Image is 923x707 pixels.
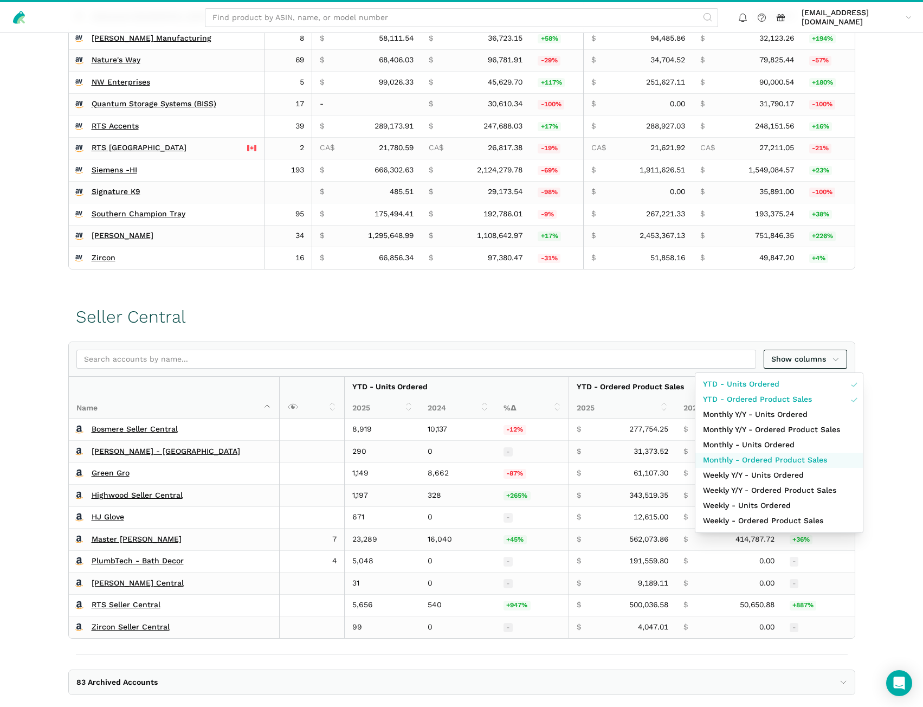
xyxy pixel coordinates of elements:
a: Weekly Y/Y - Ordered Product Sales [695,483,863,498]
a: Monthly Y/Y - Units Ordered [695,407,863,422]
span: Monthly - Ordered Product Sales [703,454,827,466]
a: Weekly - Units Ordered [695,498,863,513]
a: Monthly Y/Y - Ordered Product Sales [695,422,863,438]
a: Monthly - Ordered Product Sales [695,453,863,468]
a: YTD - Ordered Product Sales [695,392,863,407]
span: Monthly Y/Y - Ordered Product Sales [703,424,840,435]
span: Weekly Y/Y - Units Ordered [703,470,804,481]
span: YTD - Ordered Product Sales [703,394,812,405]
a: YTD - Units Ordered [695,377,863,392]
span: Monthly Y/Y - Units Ordered [703,409,808,420]
span: Weekly - Ordered Product Sales [703,515,823,526]
div: Open Intercom Messenger [886,670,912,696]
a: Monthly - Units Ordered [695,438,863,453]
input: Find product by ASIN, name, or model number [205,8,718,27]
span: [EMAIL_ADDRESS][DOMAIN_NAME] [802,8,902,27]
span: Monthly - Units Ordered [703,439,795,451]
span: Weekly Y/Y - Ordered Product Sales [703,485,836,496]
a: Weekly - Ordered Product Sales [695,513,863,529]
span: YTD - Units Ordered [703,378,779,390]
a: [EMAIL_ADDRESS][DOMAIN_NAME] [798,6,915,29]
a: Weekly Y/Y - Units Ordered [695,468,863,483]
span: Weekly - Units Ordered [703,500,791,511]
